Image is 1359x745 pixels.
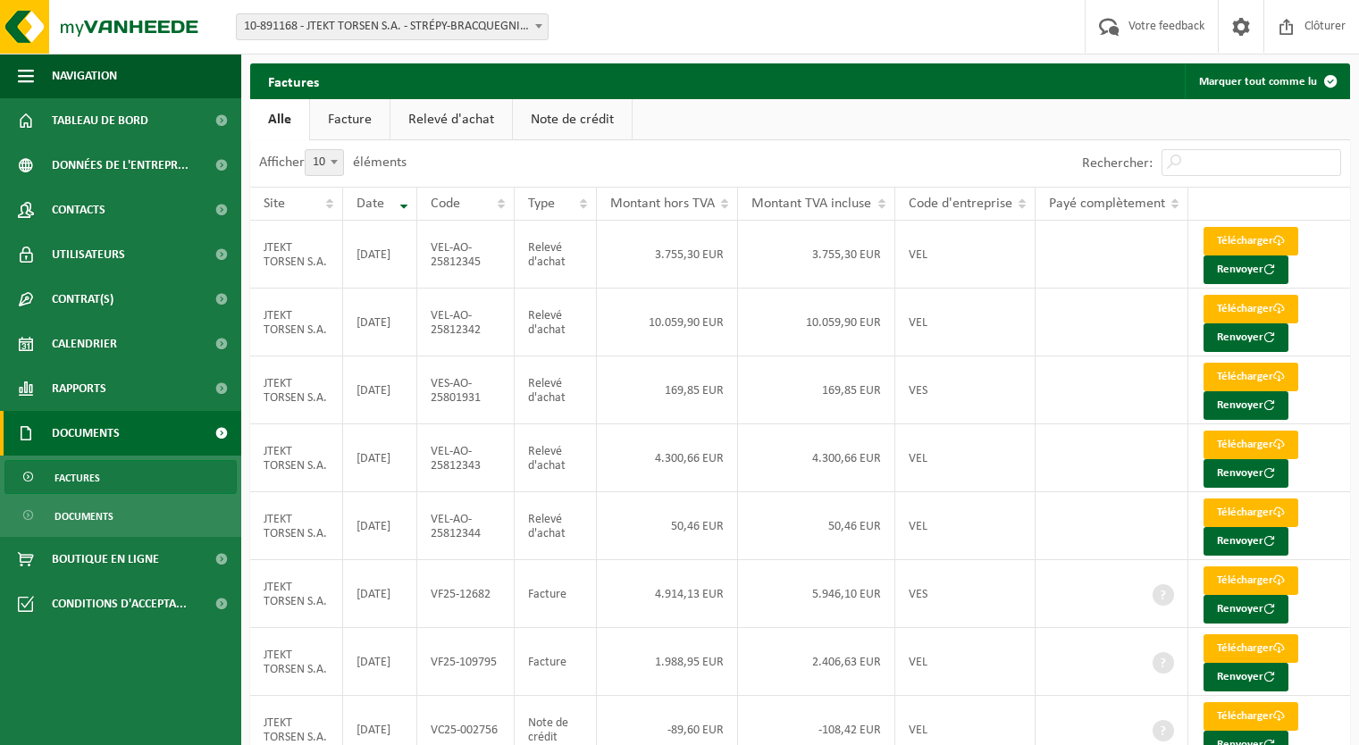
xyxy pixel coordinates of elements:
td: VEL-AO-25812343 [417,424,515,492]
td: 2.406,63 EUR [738,628,894,696]
td: [DATE] [343,424,417,492]
h2: Factures [250,63,337,98]
button: Renvoyer [1204,459,1288,488]
td: Facture [515,560,596,628]
span: Documents [55,499,113,533]
td: VES [895,356,1036,424]
a: Factures [4,460,237,494]
span: Utilisateurs [52,232,125,277]
span: Montant TVA incluse [751,197,871,211]
td: JTEKT TORSEN S.A. [250,221,343,289]
td: VF25-12682 [417,560,515,628]
td: VEL [895,628,1036,696]
td: 169,85 EUR [738,356,894,424]
td: VEL-AO-25812344 [417,492,515,560]
td: 50,46 EUR [738,492,894,560]
button: Renvoyer [1204,391,1288,420]
span: Boutique en ligne [52,537,159,582]
span: Navigation [52,54,117,98]
td: Relevé d'achat [515,492,596,560]
td: VEL [895,492,1036,560]
td: Relevé d'achat [515,289,596,356]
td: VEL-AO-25812342 [417,289,515,356]
span: Date [357,197,384,211]
button: Marquer tout comme lu [1185,63,1348,99]
span: Payé complètement [1049,197,1165,211]
label: Afficher éléments [259,155,407,170]
span: Tableau de bord [52,98,148,143]
a: Télécharger [1204,498,1298,527]
td: [DATE] [343,356,417,424]
td: VEL [895,289,1036,356]
td: VES [895,560,1036,628]
td: JTEKT TORSEN S.A. [250,424,343,492]
span: Code d'entreprise [909,197,1012,211]
a: Relevé d'achat [390,99,512,140]
td: VEL [895,424,1036,492]
td: JTEKT TORSEN S.A. [250,289,343,356]
span: Conditions d'accepta... [52,582,187,626]
a: Facture [310,99,390,140]
td: 4.914,13 EUR [597,560,739,628]
td: VES-AO-25801931 [417,356,515,424]
span: Type [528,197,555,211]
td: JTEKT TORSEN S.A. [250,356,343,424]
td: VEL [895,221,1036,289]
a: Documents [4,498,237,532]
button: Renvoyer [1204,595,1288,624]
span: Factures [55,461,100,495]
button: Renvoyer [1204,527,1288,556]
span: Rapports [52,366,106,411]
span: Montant hors TVA [610,197,715,211]
td: 50,46 EUR [597,492,739,560]
td: [DATE] [343,628,417,696]
td: 4.300,66 EUR [738,424,894,492]
td: 3.755,30 EUR [738,221,894,289]
iframe: chat widget [9,706,298,745]
td: 3.755,30 EUR [597,221,739,289]
td: JTEKT TORSEN S.A. [250,560,343,628]
td: [DATE] [343,560,417,628]
a: Alle [250,99,309,140]
button: Renvoyer [1204,663,1288,691]
span: 10 [306,150,343,175]
span: 10-891168 - JTEKT TORSEN S.A. - STRÉPY-BRACQUEGNIES [236,13,549,40]
span: Site [264,197,285,211]
td: Relevé d'achat [515,221,596,289]
td: JTEKT TORSEN S.A. [250,492,343,560]
span: Contrat(s) [52,277,113,322]
span: Documents [52,411,120,456]
button: Renvoyer [1204,255,1288,284]
td: [DATE] [343,492,417,560]
td: 169,85 EUR [597,356,739,424]
td: 5.946,10 EUR [738,560,894,628]
td: 1.988,95 EUR [597,628,739,696]
td: 10.059,90 EUR [738,289,894,356]
a: Télécharger [1204,295,1298,323]
span: 10 [305,149,344,176]
span: Contacts [52,188,105,232]
td: [DATE] [343,221,417,289]
td: [DATE] [343,289,417,356]
a: Télécharger [1204,634,1298,663]
td: 10.059,90 EUR [597,289,739,356]
span: 10-891168 - JTEKT TORSEN S.A. - STRÉPY-BRACQUEGNIES [237,14,548,39]
td: VEL-AO-25812345 [417,221,515,289]
span: Code [431,197,460,211]
td: Relevé d'achat [515,424,596,492]
label: Rechercher: [1082,156,1153,171]
span: Calendrier [52,322,117,366]
a: Télécharger [1204,363,1298,391]
td: Facture [515,628,596,696]
a: Télécharger [1204,702,1298,731]
a: Note de crédit [513,99,632,140]
span: Données de l'entrepr... [52,143,189,188]
td: JTEKT TORSEN S.A. [250,628,343,696]
a: Télécharger [1204,227,1298,255]
td: 4.300,66 EUR [597,424,739,492]
a: Télécharger [1204,431,1298,459]
a: Télécharger [1204,566,1298,595]
td: VF25-109795 [417,628,515,696]
button: Renvoyer [1204,323,1288,352]
td: Relevé d'achat [515,356,596,424]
